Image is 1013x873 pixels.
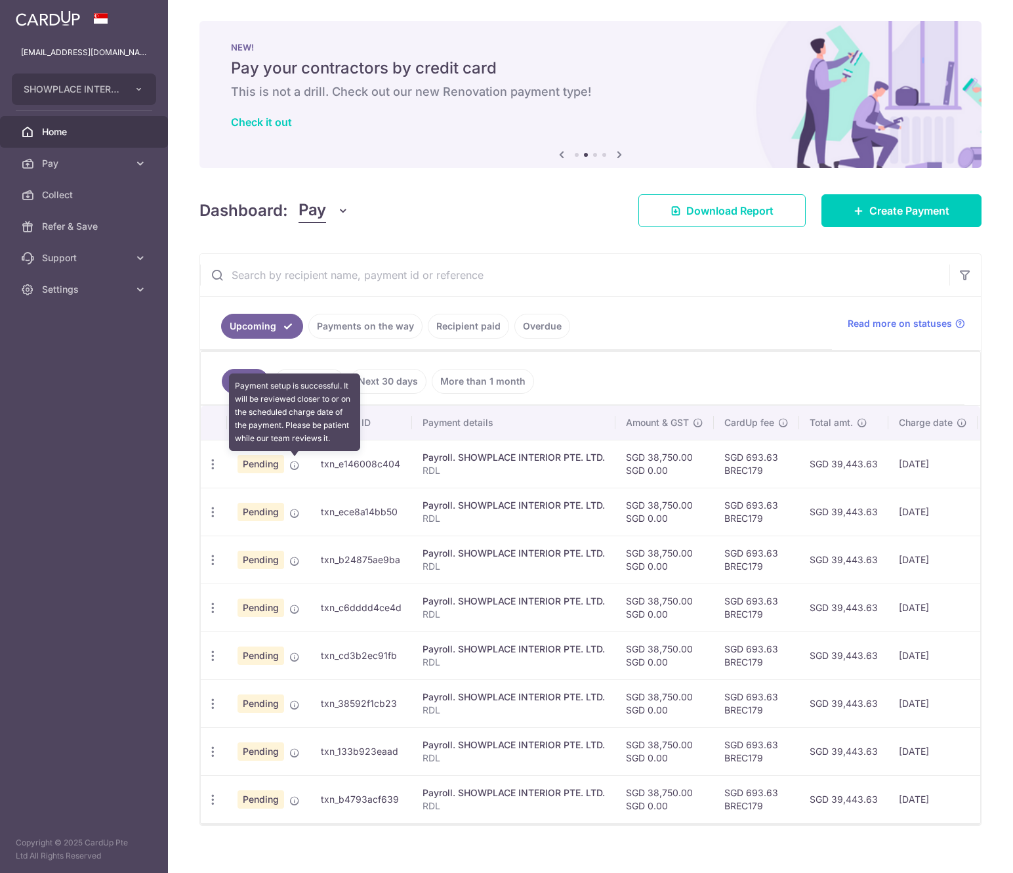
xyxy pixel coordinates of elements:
[42,283,129,296] span: Settings
[724,416,774,429] span: CardUp fee
[799,440,888,488] td: SGD 39,443.63
[238,599,284,617] span: Pending
[928,834,1000,866] iframe: Opens a widget where you can find more information
[615,679,714,727] td: SGD 38,750.00 SGD 0.00
[799,775,888,823] td: SGD 39,443.63
[869,203,949,219] span: Create Payment
[848,317,952,330] span: Read more on statuses
[423,608,605,621] p: RDL
[423,499,605,512] div: Payroll. SHOWPLACE INTERIOR PTE. LTD.
[423,752,605,765] p: RDL
[42,220,129,233] span: Refer & Save
[238,694,284,713] span: Pending
[714,775,799,823] td: SGD 693.63 BREC179
[299,198,326,223] span: Pay
[229,373,360,451] div: Payment setup is successful. It will be reviewed closer to or on the scheduled charge date of the...
[714,440,799,488] td: SGD 693.63 BREC179
[42,251,129,265] span: Support
[238,790,284,809] span: Pending
[615,536,714,584] td: SGD 38,750.00 SGD 0.00
[222,369,269,394] a: All
[799,584,888,631] td: SGD 39,443.63
[238,551,284,569] span: Pending
[888,488,978,536] td: [DATE]
[714,488,799,536] td: SGD 693.63 BREC179
[888,775,978,823] td: [DATE]
[615,631,714,679] td: SGD 38,750.00 SGD 0.00
[199,21,982,168] img: Renovation banner
[888,584,978,631] td: [DATE]
[238,742,284,761] span: Pending
[21,46,147,59] p: [EMAIL_ADDRESS][DOMAIN_NAME]
[310,488,412,536] td: txn_ece8a14bb50
[310,631,412,679] td: txn_cd3b2ec91fb
[615,440,714,488] td: SGD 38,750.00 SGD 0.00
[310,536,412,584] td: txn_b24875ae9ba
[423,738,605,752] div: Payroll. SHOWPLACE INTERIOR PTE. LTD.
[423,656,605,669] p: RDL
[423,691,605,704] div: Payroll. SHOWPLACE INTERIOR PTE. LTD.
[799,536,888,584] td: SGD 39,443.63
[423,464,605,477] p: RDL
[238,647,284,665] span: Pending
[423,547,605,560] div: Payroll. SHOWPLACE INTERIOR PTE. LTD.
[888,440,978,488] td: [DATE]
[799,631,888,679] td: SGD 39,443.63
[714,584,799,631] td: SGD 693.63 BREC179
[423,643,605,656] div: Payroll. SHOWPLACE INTERIOR PTE. LTD.
[310,679,412,727] td: txn_38592f1cb23
[238,455,284,473] span: Pending
[199,199,288,223] h4: Dashboard:
[231,42,950,53] p: NEW!
[799,679,888,727] td: SGD 39,443.63
[12,74,156,105] button: SHOWPLACE INTERIOR PTE. LTD.
[423,451,605,464] div: Payroll. SHOWPLACE INTERIOR PTE. LTD.
[310,440,412,488] td: txn_e146008c404
[221,314,303,339] a: Upcoming
[42,125,129,138] span: Home
[899,416,953,429] span: Charge date
[888,727,978,775] td: [DATE]
[299,198,349,223] button: Pay
[799,727,888,775] td: SGD 39,443.63
[42,188,129,202] span: Collect
[714,727,799,775] td: SGD 693.63 BREC179
[16,11,80,26] img: CardUp
[231,84,950,100] h6: This is not a drill. Check out our new Renovation payment type!
[821,194,982,227] a: Create Payment
[423,704,605,717] p: RDL
[714,536,799,584] td: SGD 693.63 BREC179
[615,584,714,631] td: SGD 38,750.00 SGD 0.00
[514,314,570,339] a: Overdue
[888,631,978,679] td: [DATE]
[615,727,714,775] td: SGD 38,750.00 SGD 0.00
[308,314,423,339] a: Payments on the way
[310,406,412,440] th: Payment ID
[626,416,689,429] span: Amount & GST
[423,799,605,813] p: RDL
[412,406,615,440] th: Payment details
[423,512,605,525] p: RDL
[310,584,412,631] td: txn_c6dddd4ce4d
[888,536,978,584] td: [DATE]
[423,595,605,608] div: Payroll. SHOWPLACE INTERIOR PTE. LTD.
[200,254,949,296] input: Search by recipient name, payment id or reference
[310,727,412,775] td: txn_133b923eaad
[638,194,806,227] a: Download Report
[42,157,129,170] span: Pay
[310,775,412,823] td: txn_b4793acf639
[810,416,853,429] span: Total amt.
[428,314,509,339] a: Recipient paid
[799,488,888,536] td: SGD 39,443.63
[714,679,799,727] td: SGD 693.63 BREC179
[423,786,605,799] div: Payroll. SHOWPLACE INTERIOR PTE. LTD.
[231,116,292,129] a: Check it out
[423,560,605,573] p: RDL
[432,369,534,394] a: More than 1 month
[24,83,121,96] span: SHOWPLACE INTERIOR PTE. LTD.
[231,58,950,79] h5: Pay your contractors by credit card
[350,369,426,394] a: Next 30 days
[615,775,714,823] td: SGD 38,750.00 SGD 0.00
[686,203,774,219] span: Download Report
[615,488,714,536] td: SGD 38,750.00 SGD 0.00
